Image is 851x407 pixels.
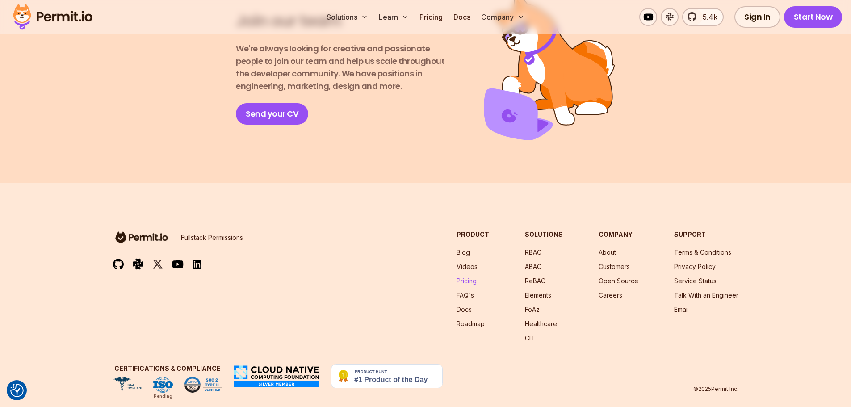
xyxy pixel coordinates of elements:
a: Pricing [416,8,446,26]
p: © 2025 Permit Inc. [693,386,738,393]
img: Revisit consent button [10,384,24,397]
a: Elements [525,291,551,299]
p: Fullstack Permissions [181,233,243,242]
button: Learn [375,8,412,26]
h3: Company [599,230,638,239]
a: Pricing [457,277,477,285]
h3: Certifications & Compliance [113,364,222,373]
img: linkedin [193,259,201,269]
h3: Support [674,230,738,239]
a: Careers [599,291,622,299]
a: Privacy Policy [674,263,716,270]
a: FAQ's [457,291,474,299]
h3: Solutions [525,230,563,239]
span: 5.4k [697,12,717,22]
a: Start Now [784,6,843,28]
img: twitter [152,259,163,270]
img: HIPAA [113,377,143,393]
a: CLI [525,334,534,342]
div: Pending [154,393,172,400]
a: Blog [457,248,470,256]
h3: Product [457,230,489,239]
a: ReBAC [525,277,545,285]
a: Videos [457,263,478,270]
a: Terms & Conditions [674,248,731,256]
a: Healthcare [525,320,557,327]
a: Service Status [674,277,717,285]
a: FoAz [525,306,540,313]
img: Permit.io - Never build permissions again | Product Hunt [331,364,443,388]
a: Customers [599,263,630,270]
a: ABAC [525,263,541,270]
img: github [113,259,124,270]
a: Talk With an Engineer [674,291,738,299]
img: ISO [153,377,173,393]
button: Solutions [323,8,372,26]
a: About [599,248,616,256]
a: Docs [457,306,472,313]
a: 5.4k [682,8,724,26]
a: RBAC [525,248,541,256]
a: Email [674,306,689,313]
a: Sign In [734,6,780,28]
button: Consent Preferences [10,384,24,397]
img: youtube [172,259,184,269]
img: slack [133,258,143,270]
button: Company [478,8,528,26]
img: logo [113,230,170,244]
img: Permit logo [9,2,96,32]
p: We're always looking for creative and passionate people to join our team and help us scale throug... [236,42,453,92]
a: Docs [450,8,474,26]
img: SOC [184,377,222,393]
a: Send your CV [236,103,308,125]
a: Open Source [599,277,638,285]
a: Roadmap [457,320,485,327]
